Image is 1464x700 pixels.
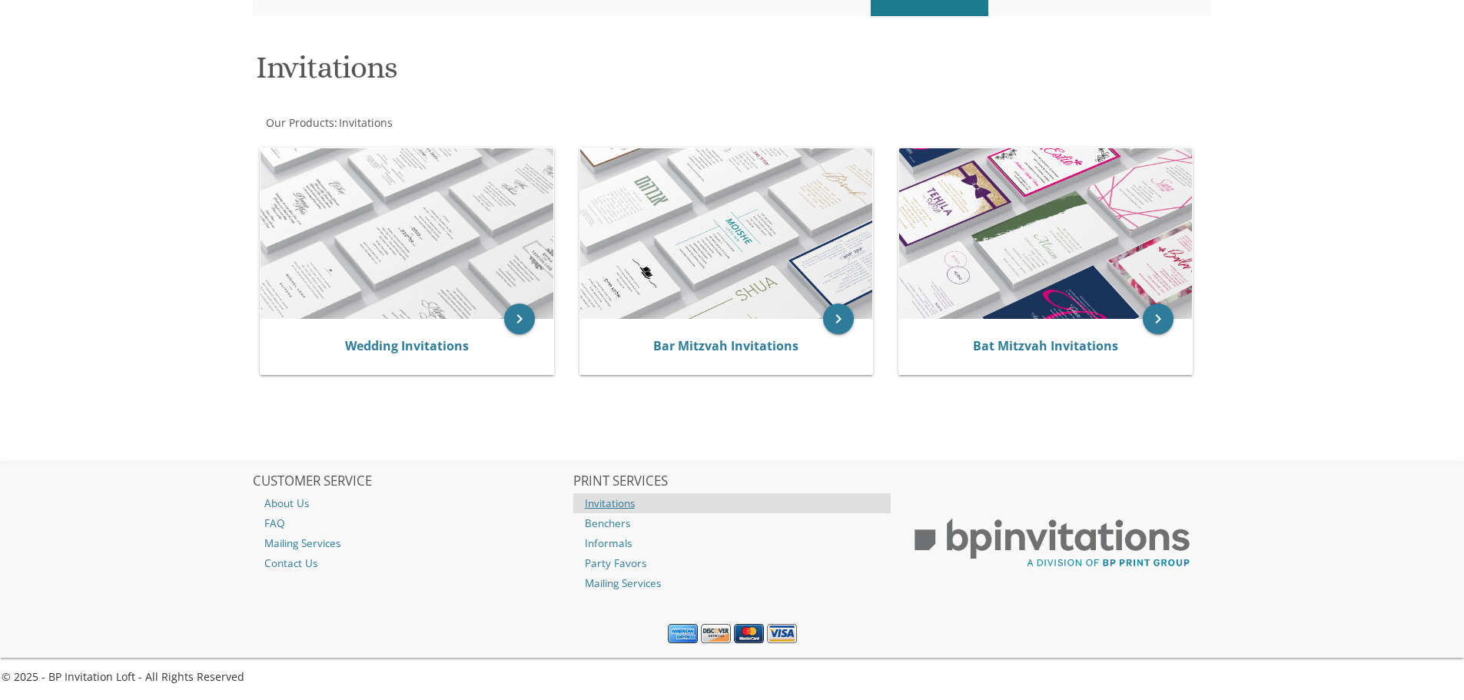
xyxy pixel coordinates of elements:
a: Bat Mitzvah Invitations [973,337,1118,354]
span: Invitations [339,115,393,130]
a: Invitations [337,115,393,130]
a: keyboard_arrow_right [823,304,854,334]
img: Discover [701,624,731,644]
img: Bat Mitzvah Invitations [899,148,1192,319]
a: Informals [573,533,891,553]
a: Our Products [264,115,334,130]
a: About Us [253,493,571,513]
a: keyboard_arrow_right [1143,304,1174,334]
img: American Express [668,624,698,644]
img: BP Print Group [893,505,1211,582]
a: Mailing Services [573,573,891,593]
img: Wedding Invitations [261,148,553,319]
a: Contact Us [253,553,571,573]
a: Wedding Invitations [345,337,469,354]
h2: CUSTOMER SERVICE [253,474,571,489]
h1: Invitations [256,51,883,96]
a: Mailing Services [253,533,571,553]
a: Invitations [573,493,891,513]
img: MasterCard [734,624,764,644]
a: Bar Mitzvah Invitations [653,337,798,354]
img: Visa [767,624,797,644]
a: Party Favors [573,553,891,573]
h2: PRINT SERVICES [573,474,891,489]
a: keyboard_arrow_right [504,304,535,334]
a: Benchers [573,513,891,533]
a: FAQ [253,513,571,533]
img: Bar Mitzvah Invitations [580,148,873,319]
div: : [253,115,732,131]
